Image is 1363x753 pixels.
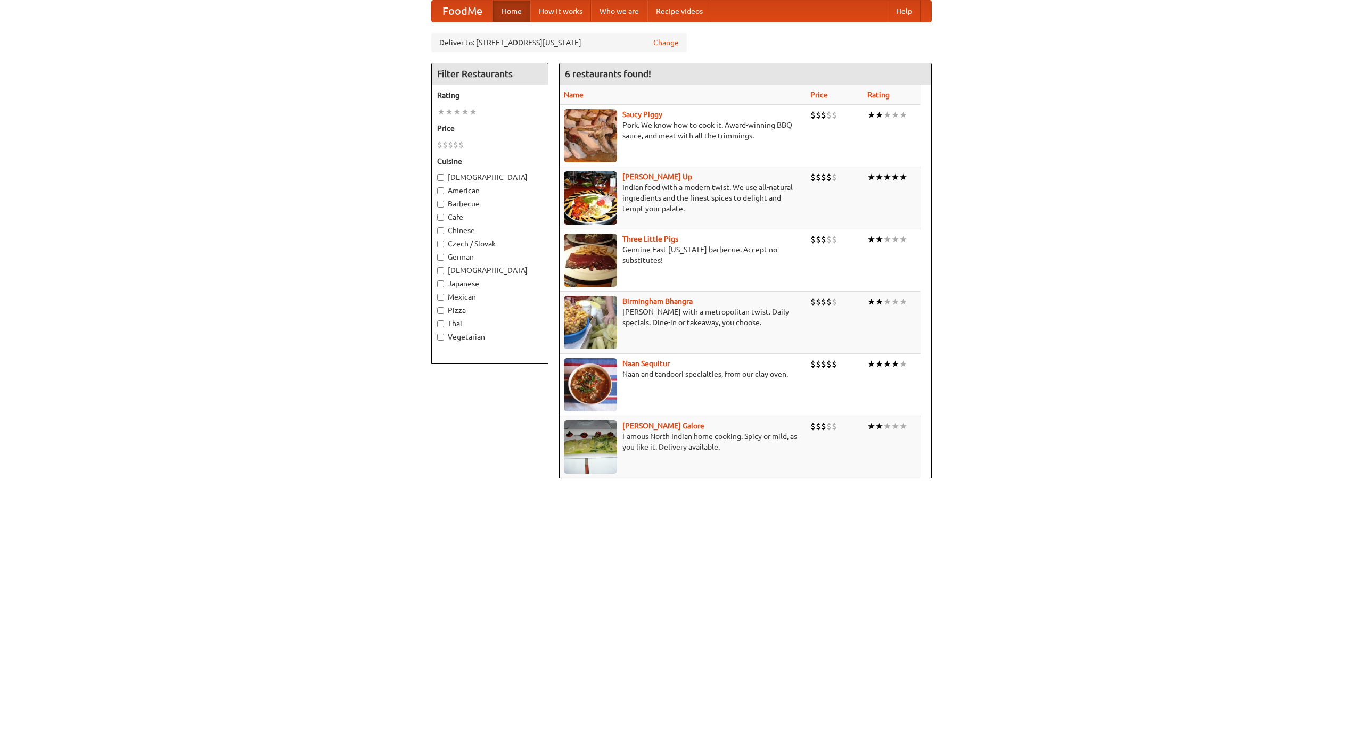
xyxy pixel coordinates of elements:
[437,294,444,301] input: Mexican
[899,171,907,183] li: ★
[437,185,543,196] label: American
[432,63,548,85] h4: Filter Restaurants
[867,171,875,183] li: ★
[826,109,832,121] li: $
[810,109,816,121] li: $
[437,214,444,221] input: Cafe
[821,234,826,245] li: $
[883,109,891,121] li: ★
[622,359,670,368] a: Naan Sequitur
[437,241,444,247] input: Czech / Slovak
[564,120,802,141] p: Pork. We know how to cook it. Award-winning BBQ sauce, and meat with all the trimmings.
[437,332,543,342] label: Vegetarian
[437,265,543,276] label: [DEMOGRAPHIC_DATA]
[810,420,816,432] li: $
[453,106,461,118] li: ★
[816,358,821,370] li: $
[891,420,899,432] li: ★
[832,358,837,370] li: $
[810,90,828,99] a: Price
[437,252,543,262] label: German
[826,234,832,245] li: $
[458,139,464,151] li: $
[821,171,826,183] li: $
[821,296,826,308] li: $
[530,1,591,22] a: How it works
[437,201,444,208] input: Barbecue
[899,420,907,432] li: ★
[564,182,802,214] p: Indian food with a modern twist. We use all-natural ingredients and the finest spices to delight ...
[431,33,687,52] div: Deliver to: [STREET_ADDRESS][US_STATE]
[826,420,832,432] li: $
[437,123,543,134] h5: Price
[867,90,890,99] a: Rating
[875,358,883,370] li: ★
[888,1,921,22] a: Help
[437,320,444,327] input: Thai
[437,227,444,234] input: Chinese
[832,171,837,183] li: $
[564,234,617,287] img: littlepigs.jpg
[875,234,883,245] li: ★
[867,109,875,121] li: ★
[437,318,543,329] label: Thai
[437,212,543,222] label: Cafe
[564,307,802,328] p: [PERSON_NAME] with a metropolitan twist. Daily specials. Dine-in or takeaway, you choose.
[437,90,543,101] h5: Rating
[622,297,693,305] a: Birmingham Bhangra
[653,37,679,48] a: Change
[565,69,651,79] ng-pluralize: 6 restaurants found!
[826,296,832,308] li: $
[591,1,647,22] a: Who we are
[875,296,883,308] li: ★
[821,420,826,432] li: $
[867,296,875,308] li: ★
[448,139,453,151] li: $
[622,421,704,430] b: [PERSON_NAME] Galore
[437,198,543,209] label: Barbecue
[437,278,543,289] label: Japanese
[810,171,816,183] li: $
[832,234,837,245] li: $
[883,296,891,308] li: ★
[875,109,883,121] li: ★
[875,171,883,183] li: ★
[816,296,821,308] li: $
[453,139,458,151] li: $
[437,307,444,314] input: Pizza
[564,244,802,266] p: Genuine East [US_STATE] barbecue. Accept no substitutes!
[432,1,493,22] a: FoodMe
[810,234,816,245] li: $
[832,109,837,121] li: $
[564,171,617,225] img: curryup.jpg
[564,431,802,452] p: Famous North Indian home cooking. Spicy or mild, as you like it. Delivery available.
[891,171,899,183] li: ★
[564,358,617,411] img: naansequitur.jpg
[622,110,662,119] a: Saucy Piggy
[647,1,711,22] a: Recipe videos
[437,106,445,118] li: ★
[899,358,907,370] li: ★
[437,305,543,316] label: Pizza
[437,267,444,274] input: [DEMOGRAPHIC_DATA]
[437,172,543,183] label: [DEMOGRAPHIC_DATA]
[891,234,899,245] li: ★
[564,296,617,349] img: bhangra.jpg
[875,420,883,432] li: ★
[461,106,469,118] li: ★
[826,358,832,370] li: $
[883,234,891,245] li: ★
[469,106,477,118] li: ★
[445,106,453,118] li: ★
[867,234,875,245] li: ★
[821,109,826,121] li: $
[564,369,802,379] p: Naan and tandoori specialties, from our clay oven.
[810,296,816,308] li: $
[816,109,821,121] li: $
[437,174,444,181] input: [DEMOGRAPHIC_DATA]
[437,225,543,236] label: Chinese
[437,280,444,287] input: Japanese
